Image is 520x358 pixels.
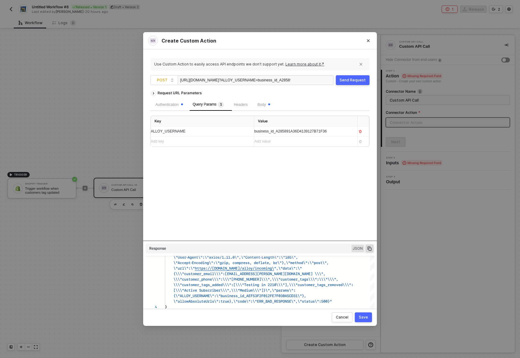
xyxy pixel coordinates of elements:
[351,245,364,252] span: JSON
[173,282,280,288] span: \\\"customer_tags_added\\\":[\\\"Testing in 2210\\
[173,276,289,282] span: \\\"customer_phone\\\":\\\"[PHONE_NUMBER]\\\",\\\"cust
[149,246,166,251] div: Response
[150,38,156,44] img: integration-icon
[173,265,195,271] span: \"url\":\"
[285,62,324,66] a: Learn more about it↗
[280,287,295,293] span: rams\":
[195,265,274,271] span: https://[DOMAIN_NAME]/alloy/incoming\
[258,103,270,107] span: Body
[219,78,330,82] span: ?ALLOY_USERNAME=business_id_A285891A36D4139127B71F36
[332,312,352,322] button: Cancel
[173,298,280,304] span: \"allowAbsoluteUrls\":true},\"code\":\"ERR_BAD_RES
[359,315,368,320] div: Save
[218,102,224,108] sup: 1
[151,92,156,95] span: icon-arrow-right
[154,88,205,99] div: Request URL Parameters
[323,271,325,277] span: ,
[165,304,167,310] span: }
[173,260,280,266] span: \"Accept-Encoding\":\"gzip, compress, deflate, br\
[280,260,329,266] span: "},\"method\":\"post\",
[359,62,363,66] span: icon-close
[360,32,377,49] button: Close
[220,103,222,106] span: 1
[367,246,372,251] span: icon-copy-paste
[336,315,348,320] div: Cancel
[173,293,280,299] span: {\"ALLOY_USERNAME\":\"business_id_AEF53F2F012FE7F0
[336,75,370,85] button: Send Request
[340,78,366,83] div: Send Request
[151,129,185,133] span: ALLOY_USERNAME
[155,102,183,108] div: Authentication
[180,76,290,85] div: [URL][DOMAIN_NAME]
[254,129,327,133] span: business_id_A285891A36D4139127B71F36
[157,76,174,85] span: POST
[173,287,280,293] span: [\\\"Active Subscriber\\\",\\\"Medium\\\"]}\",\"pa
[154,62,356,67] div: Use Custom Action to easily access API endpoints we don’t support yet.
[280,282,353,288] span: \"],\\\"customer_tags_removed\\\":
[151,116,254,127] th: Key
[280,298,332,304] span: PONSE\",\"status\":500}"
[193,102,224,106] span: Query Params
[148,36,372,46] div: Create Custom Action
[280,293,306,299] span: 30A5CD31\"},
[173,271,323,277] span: {\\\"customer_email\\\":[EMAIL_ADDRESS][PERSON_NAME][DOMAIN_NAME] \\\"
[274,265,302,271] span: ",\"data\":\"
[234,103,247,107] span: Headers
[254,116,358,127] th: Value
[289,276,338,282] span: omer_tags\\\":\\\"\\\",
[355,312,372,322] button: Save
[146,304,157,310] div: 4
